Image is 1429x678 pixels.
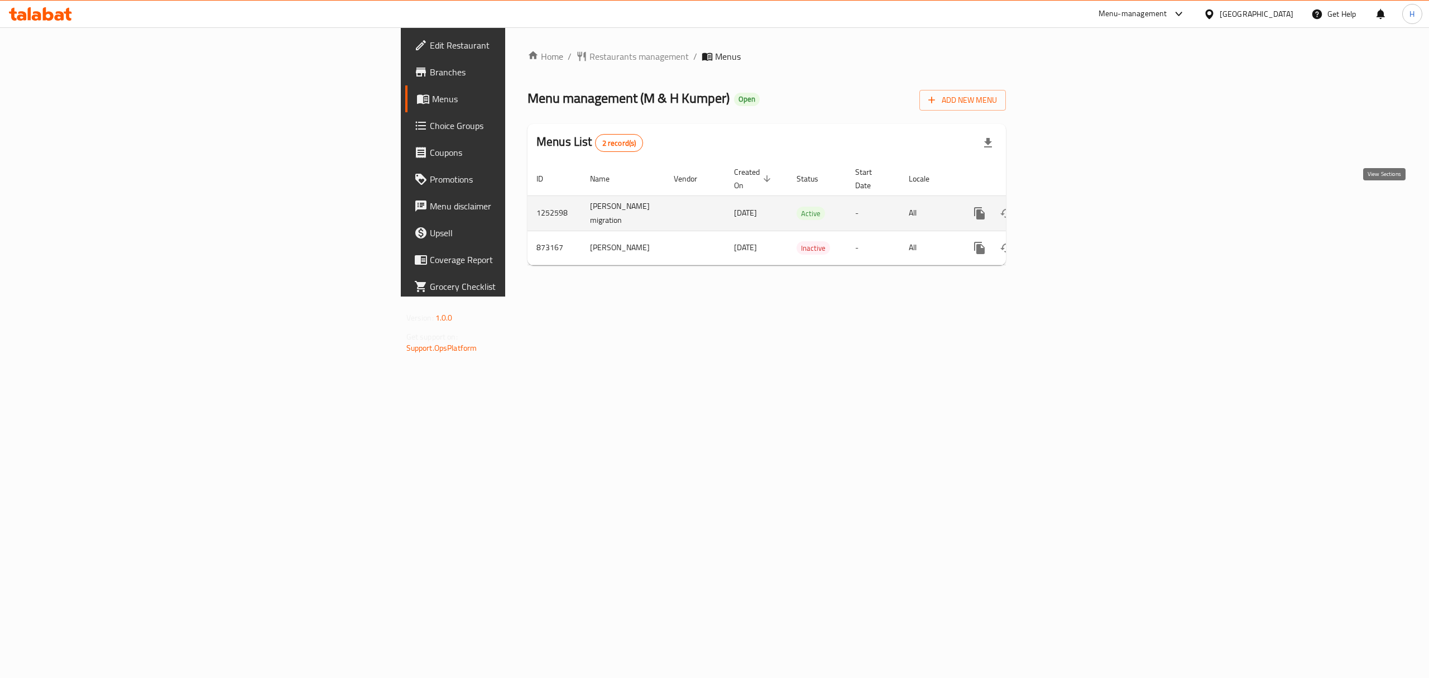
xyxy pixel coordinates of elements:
span: Vendor [674,172,712,185]
span: Choice Groups [430,119,631,132]
a: Promotions [405,166,640,193]
span: ID [536,172,558,185]
span: Grocery Checklist [430,280,631,293]
span: [DATE] [734,240,757,255]
span: Active [797,207,825,220]
span: Upsell [430,226,631,240]
td: All [900,195,957,231]
table: enhanced table [528,162,1082,265]
div: Menu-management [1099,7,1167,21]
span: H [1409,8,1414,20]
span: Start Date [855,165,886,192]
span: Menus [715,50,741,63]
span: Created On [734,165,774,192]
span: Menu disclaimer [430,199,631,213]
div: Total records count [595,134,644,152]
span: Get support on: [406,330,458,344]
td: All [900,231,957,265]
a: Menus [405,85,640,112]
nav: breadcrumb [528,50,1006,63]
td: - [846,231,900,265]
button: Change Status [993,235,1020,261]
span: Coupons [430,146,631,159]
span: [DATE] [734,206,757,220]
a: Upsell [405,219,640,246]
span: Inactive [797,242,830,255]
button: Add New Menu [919,90,1006,111]
a: Coupons [405,139,640,166]
span: Add New Menu [928,93,997,107]
span: 1.0.0 [435,311,453,325]
button: Change Status [993,200,1020,227]
span: Branches [430,65,631,79]
div: Open [734,93,760,106]
a: Coverage Report [405,246,640,273]
a: Menu disclaimer [405,193,640,219]
h2: Menus List [536,133,643,152]
span: Coverage Report [430,253,631,266]
a: Branches [405,59,640,85]
span: Name [590,172,624,185]
span: Version: [406,311,434,325]
span: Menus [432,92,631,106]
span: Edit Restaurant [430,39,631,52]
li: / [693,50,697,63]
span: Promotions [430,173,631,186]
a: Support.OpsPlatform [406,341,477,355]
span: 2 record(s) [596,138,643,149]
span: Status [797,172,833,185]
td: - [846,195,900,231]
a: Choice Groups [405,112,640,139]
span: Open [734,94,760,104]
span: Locale [909,172,944,185]
button: more [966,200,993,227]
button: more [966,235,993,261]
a: Grocery Checklist [405,273,640,300]
div: [GEOGRAPHIC_DATA] [1220,8,1293,20]
div: Export file [975,130,1001,156]
div: Inactive [797,241,830,255]
th: Actions [957,162,1082,196]
a: Edit Restaurant [405,32,640,59]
